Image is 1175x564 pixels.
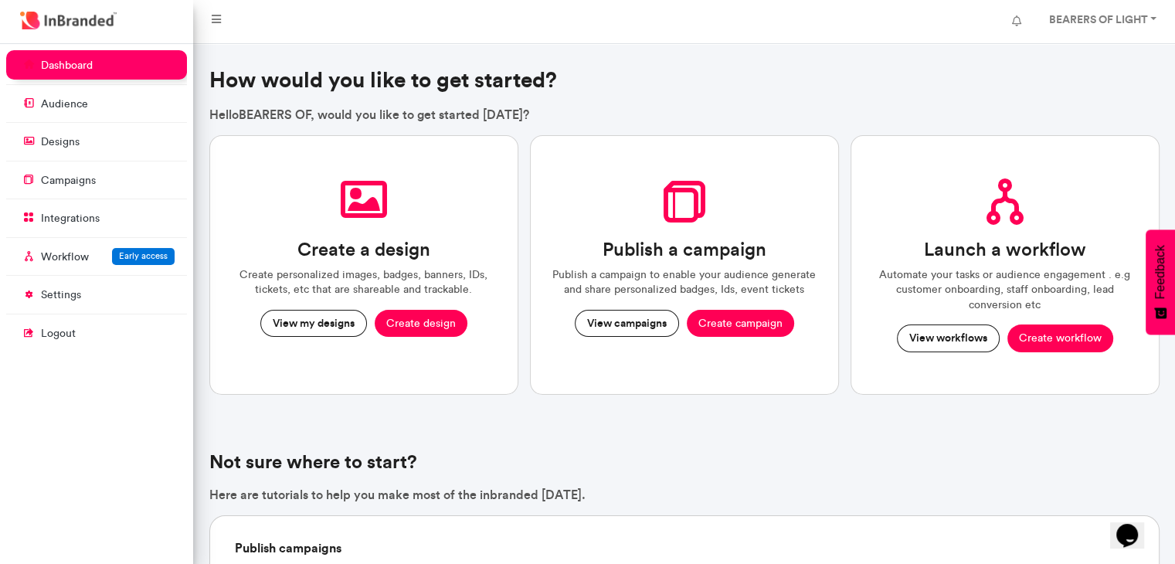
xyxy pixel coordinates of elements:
[375,310,467,338] button: Create design
[1048,12,1147,26] strong: BEARERS OF LIGHT
[41,250,89,265] p: Workflow
[1033,6,1169,37] a: BEARERS OF LIGHT
[41,97,88,112] p: audience
[687,310,794,338] button: Create campaign
[603,239,766,261] h3: Publish a campaign
[1007,324,1113,352] button: Create workflow
[924,239,1086,261] h3: Launch a workflow
[41,134,80,150] p: designs
[119,250,168,261] span: Early access
[1146,229,1175,335] button: Feedback - Show survey
[209,106,1160,123] p: Hello BEARERS OF , would you like to get started [DATE]?
[6,127,187,156] a: designs
[16,8,121,33] img: InBranded Logo
[6,165,187,195] a: campaigns
[6,89,187,118] a: audience
[1153,245,1167,299] span: Feedback
[575,310,679,338] button: View campaigns
[209,67,1160,93] h3: How would you like to get started?
[549,267,820,297] p: Publish a campaign to enable your audience generate and share personalized badges, Ids, event tic...
[6,242,187,271] a: WorkflowEarly access
[1110,502,1160,549] iframe: chat widget
[897,324,1000,352] button: View workflows
[260,310,367,338] button: View my designs
[41,211,100,226] p: integrations
[6,203,187,233] a: integrations
[41,326,76,341] p: logout
[6,280,187,309] a: settings
[41,287,81,303] p: settings
[209,486,1160,503] p: Here are tutorials to help you make most of the inbranded [DATE].
[41,58,93,73] p: dashboard
[6,50,187,80] a: dashboard
[209,451,1160,474] h4: Not sure where to start?
[229,267,499,297] p: Create personalized images, badges, banners, IDs, tickets, etc that are shareable and trackable.
[870,267,1140,313] p: Automate your tasks or audience engagement . e.g customer onboarding, staff onboarding, lead conv...
[297,239,430,261] h3: Create a design
[41,173,96,189] p: campaigns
